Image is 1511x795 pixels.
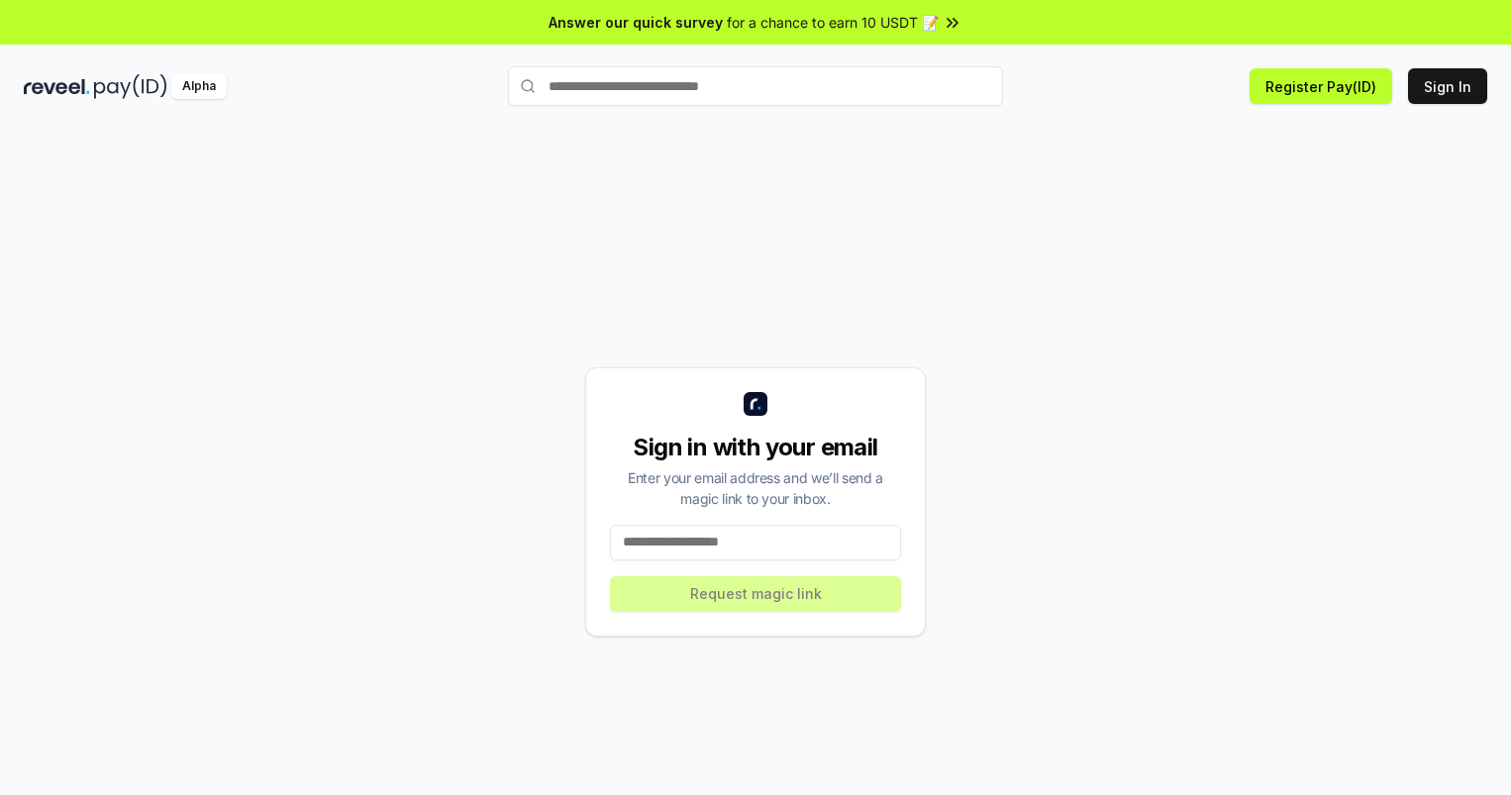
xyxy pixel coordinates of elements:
span: Answer our quick survey [549,12,723,33]
img: logo_small [744,392,767,416]
img: pay_id [94,74,167,99]
div: Alpha [171,74,227,99]
span: for a chance to earn 10 USDT 📝 [727,12,939,33]
div: Enter your email address and we’ll send a magic link to your inbox. [610,467,901,509]
img: reveel_dark [24,74,90,99]
button: Register Pay(ID) [1250,68,1392,104]
div: Sign in with your email [610,432,901,463]
button: Sign In [1408,68,1487,104]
